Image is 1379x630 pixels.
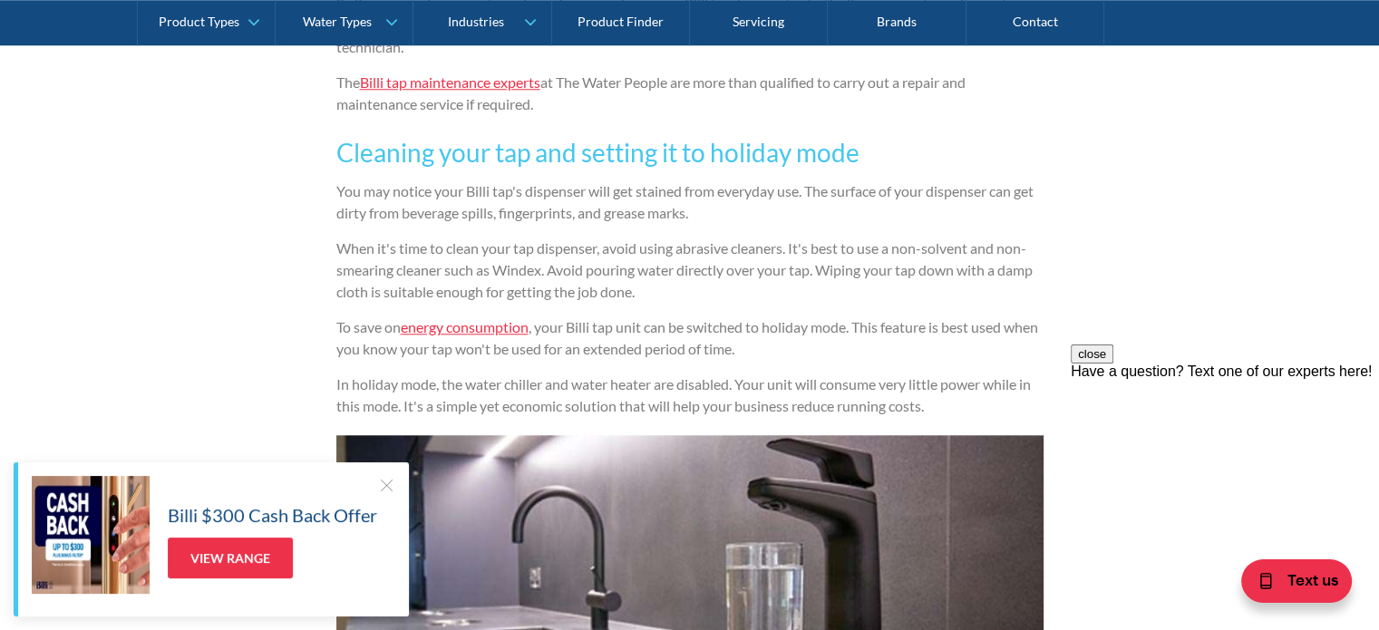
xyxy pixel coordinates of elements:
[447,15,503,30] div: Industries
[336,373,1044,417] p: In holiday mode, the water chiller and water heater are disabled. Your unit will consume very lit...
[336,237,1044,303] p: When it's time to clean your tap dispenser, avoid using abrasive cleaners. It's best to use a non...
[32,476,150,594] img: Billi $300 Cash Back Offer
[303,15,372,30] div: Water Types
[401,318,529,335] a: energy consumption
[1071,344,1379,562] iframe: podium webchat widget prompt
[336,72,1044,115] p: The at The Water People are more than qualified to carry out a repair and maintenance service if ...
[360,73,540,91] a: Billi tap maintenance experts
[336,180,1044,224] p: You may notice your Billi tap's dispenser will get stained from everyday use. The surface of your...
[1198,539,1379,630] iframe: podium webchat widget bubble
[168,501,377,528] h5: Billi $300 Cash Back Offer
[336,133,1044,171] h3: Cleaning your tap and setting it to holiday mode
[168,538,293,578] a: View Range
[336,316,1044,360] p: To save on , your Billi tap unit can be switched to holiday mode. This feature is best used when ...
[159,15,239,30] div: Product Types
